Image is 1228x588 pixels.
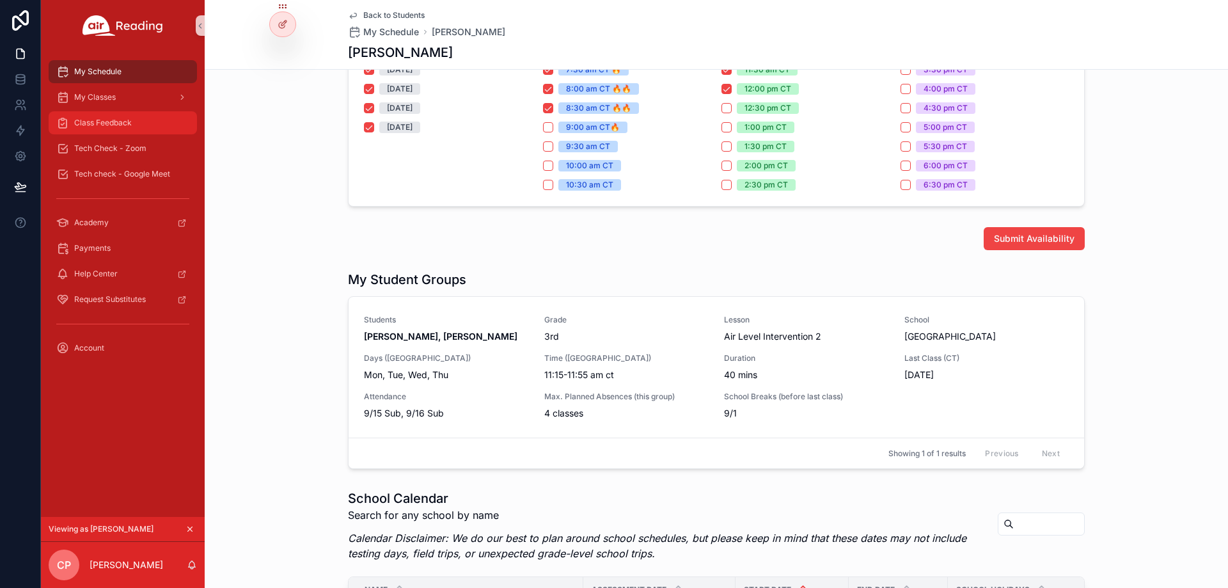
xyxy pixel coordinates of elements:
span: Showing 1 of 1 results [888,449,966,459]
div: 5:30 pm CT [924,141,967,152]
span: Last Class (CT) [904,353,1069,363]
span: Back to Students [363,10,425,20]
span: School [904,315,1069,325]
span: Submit Availability [994,232,1074,245]
img: App logo [83,15,163,36]
span: Tech check - Google Meet [74,169,170,179]
a: Account [49,337,197,360]
span: My Schedule [363,26,419,38]
div: 9:30 am CT [566,141,610,152]
p: Search for any school by name [348,507,988,523]
span: Air Level Intervention 2 [724,330,889,343]
a: Tech Check - Zoom [49,137,197,160]
h1: School Calendar [348,489,988,507]
span: Help Center [74,269,118,279]
span: Tech Check - Zoom [74,143,146,154]
div: [DATE] [387,122,413,133]
a: My Classes [49,86,197,109]
span: Account [74,343,104,353]
span: Viewing as [PERSON_NAME] [49,524,153,534]
a: Payments [49,237,197,260]
span: 9/15 Sub, 9/16 Sub [364,407,529,420]
span: 9/1 [724,407,889,420]
span: 4 classes [544,407,709,420]
a: Class Feedback [49,111,197,134]
div: 2:30 pm CT [744,179,788,191]
div: scrollable content [41,51,205,376]
a: Tech check - Google Meet [49,163,197,186]
p: [PERSON_NAME] [90,559,163,571]
div: 4:00 pm CT [924,83,968,95]
span: Days ([GEOGRAPHIC_DATA]) [364,353,529,363]
div: [DATE] [387,64,413,75]
span: 40 mins [724,369,889,381]
span: School Breaks (before last class) [724,392,889,402]
div: [DATE] [387,83,413,95]
div: 9:00 am CT🔥 [566,122,620,133]
div: 1:00 pm CT [744,122,787,133]
div: 2:00 pm CT [744,160,788,171]
div: 7:30 am CT 🔥 [566,64,621,75]
span: Lesson [724,315,889,325]
span: Request Substitutes [74,294,146,305]
a: My Schedule [348,26,419,38]
div: 4:30 pm CT [924,102,968,114]
span: [DATE] [904,369,1069,381]
div: 3:30 pm CT [924,64,968,75]
span: Max. Planned Absences (this group) [544,392,709,402]
span: [GEOGRAPHIC_DATA] [904,330,1069,343]
div: 5:00 pm CT [924,122,967,133]
span: 3rd [544,330,709,343]
a: Help Center [49,262,197,285]
span: Students [364,315,529,325]
a: Back to Students [348,10,425,20]
span: Time ([GEOGRAPHIC_DATA]) [544,353,709,363]
a: [PERSON_NAME] [432,26,505,38]
div: 6:00 pm CT [924,160,968,171]
span: My Classes [74,92,116,102]
div: 11:30 am CT [744,64,790,75]
span: Attendance [364,392,529,402]
button: Submit Availability [984,227,1085,250]
div: 10:00 am CT [566,160,613,171]
span: Grade [544,315,709,325]
a: Academy [49,211,197,234]
h1: [PERSON_NAME] [348,44,453,61]
div: 6:30 pm CT [924,179,968,191]
div: 10:30 am CT [566,179,613,191]
span: Duration [724,353,889,363]
a: My Schedule [49,60,197,83]
div: 12:30 pm CT [744,102,791,114]
span: Payments [74,243,111,253]
div: 8:30 am CT 🔥🔥 [566,102,631,114]
div: 8:00 am CT 🔥🔥 [566,83,631,95]
em: Calendar Disclaimer: We do our best to plan around school schedules, but please keep in mind that... [348,532,966,560]
div: [DATE] [387,102,413,114]
span: CP [57,557,71,573]
span: 11:15-11:55 am ct [544,369,709,381]
span: Mon, Tue, Wed, Thu [364,369,529,381]
span: My Schedule [74,67,122,77]
div: 12:00 pm CT [744,83,791,95]
span: Class Feedback [74,118,132,128]
strong: [PERSON_NAME], [PERSON_NAME] [364,331,517,342]
h1: My Student Groups [348,271,466,289]
span: Academy [74,218,109,228]
div: 1:30 pm CT [744,141,787,152]
a: Request Substitutes [49,288,197,311]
